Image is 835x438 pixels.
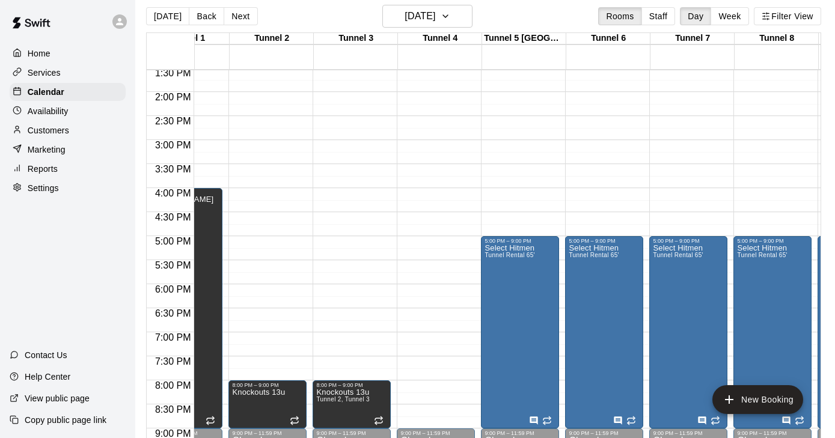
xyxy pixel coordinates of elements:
[542,416,552,425] span: Recurring event
[781,416,791,425] svg: Has notes
[146,7,189,25] button: [DATE]
[10,141,126,159] a: Marketing
[737,252,787,258] span: Tunnel Rental 65'
[313,380,391,428] div: 8:00 PM – 9:00 PM: Knockouts 13u
[711,416,720,425] span: Recurring event
[737,430,808,436] div: 9:00 PM – 11:59 PM
[152,140,194,150] span: 3:00 PM
[25,371,70,383] p: Help Center
[733,236,812,428] div: 5:00 PM – 9:00 PM: Select Hitmen
[230,33,314,44] div: Tunnel 2
[152,68,194,78] span: 1:30 PM
[152,236,194,246] span: 5:00 PM
[152,380,194,391] span: 8:00 PM
[152,212,194,222] span: 4:30 PM
[697,416,707,425] svg: Has notes
[28,67,61,79] p: Services
[316,396,369,403] span: Tunnel 2, Tunnel 3
[152,116,194,126] span: 2:30 PM
[206,416,215,425] span: Recurring event
[316,430,387,436] div: 9:00 PM – 11:59 PM
[680,7,711,25] button: Day
[649,236,727,428] div: 5:00 PM – 9:00 PM: Select Hitmen
[25,349,67,361] p: Contact Us
[228,380,307,428] div: 8:00 PM – 9:00 PM: Knockouts 13u
[650,33,735,44] div: Tunnel 7
[482,33,566,44] div: Tunnel 5 [GEOGRAPHIC_DATA]
[28,182,59,194] p: Settings
[314,33,398,44] div: Tunnel 3
[737,238,808,244] div: 5:00 PM – 9:00 PM
[28,47,50,59] p: Home
[613,416,623,425] svg: Has notes
[28,124,69,136] p: Customers
[152,356,194,367] span: 7:30 PM
[290,416,299,425] span: Recurring event
[754,7,821,25] button: Filter View
[28,105,69,117] p: Availability
[28,144,66,156] p: Marketing
[598,7,641,25] button: Rooms
[25,414,106,426] p: Copy public page link
[152,260,194,270] span: 5:30 PM
[10,179,126,197] a: Settings
[10,102,126,120] a: Availability
[566,33,650,44] div: Tunnel 6
[374,416,384,425] span: Recurring event
[152,332,194,342] span: 7:00 PM
[569,238,640,244] div: 5:00 PM – 9:00 PM
[25,392,90,404] p: View public page
[10,64,126,82] a: Services
[569,430,640,436] div: 9:00 PM – 11:59 PM
[152,92,194,102] span: 2:00 PM
[485,430,555,436] div: 9:00 PM – 11:59 PM
[398,33,482,44] div: Tunnel 4
[382,5,473,28] button: [DATE]
[712,385,803,414] button: add
[189,7,224,25] button: Back
[232,382,303,388] div: 8:00 PM – 9:00 PM
[10,160,126,178] a: Reports
[653,238,724,244] div: 5:00 PM – 9:00 PM
[565,236,643,428] div: 5:00 PM – 9:00 PM: Select Hitmen
[626,416,636,425] span: Recurring event
[28,163,58,175] p: Reports
[10,121,126,139] a: Customers
[10,83,126,101] a: Calendar
[569,252,619,258] span: Tunnel Rental 65'
[10,44,126,62] a: Home
[224,7,257,25] button: Next
[653,430,724,436] div: 9:00 PM – 11:59 PM
[795,416,804,425] span: Recurring event
[641,7,676,25] button: Staff
[400,430,471,436] div: 9:00 PM – 11:59 PM
[232,430,303,436] div: 9:00 PM – 11:59 PM
[152,308,194,318] span: 6:30 PM
[481,236,559,428] div: 5:00 PM – 9:00 PM: Select Hitmen
[485,252,534,258] span: Tunnel Rental 65'
[711,7,748,25] button: Week
[316,382,387,388] div: 8:00 PM – 9:00 PM
[152,284,194,294] span: 6:00 PM
[485,238,555,244] div: 5:00 PM – 9:00 PM
[529,416,539,425] svg: Has notes
[405,8,435,25] h6: [DATE]
[152,404,194,415] span: 8:30 PM
[28,86,64,98] p: Calendar
[653,252,703,258] span: Tunnel Rental 65'
[152,188,194,198] span: 4:00 PM
[152,164,194,174] span: 3:30 PM
[735,33,819,44] div: Tunnel 8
